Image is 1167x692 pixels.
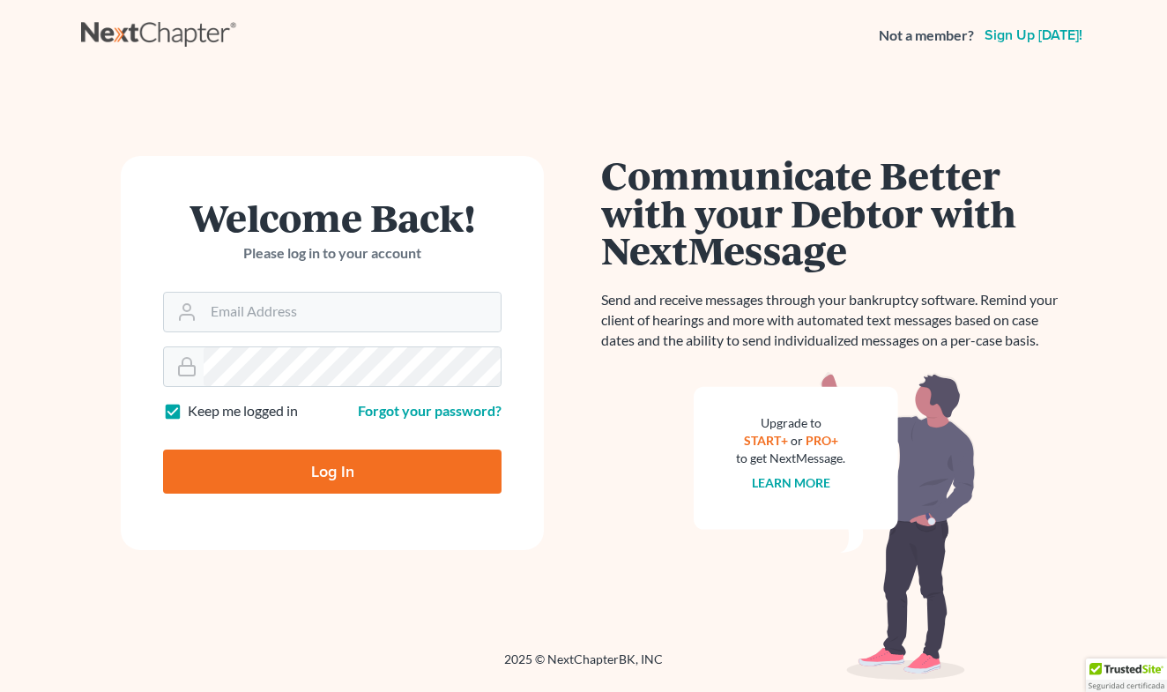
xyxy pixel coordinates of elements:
h1: Communicate Better with your Debtor with NextMessage [601,156,1068,269]
a: START+ [744,433,788,448]
div: TrustedSite Certified [1086,659,1167,692]
a: Learn more [752,475,830,490]
h1: Welcome Back! [163,198,502,236]
p: Please log in to your account [163,243,502,264]
div: Upgrade to [736,414,845,432]
label: Keep me logged in [188,401,298,421]
p: Send and receive messages through your bankruptcy software. Remind your client of hearings and mo... [601,290,1068,351]
a: Forgot your password? [358,402,502,419]
input: Email Address [204,293,501,331]
strong: Not a member? [879,26,974,46]
input: Log In [163,450,502,494]
a: PRO+ [806,433,838,448]
div: 2025 © NextChapterBK, INC [81,651,1086,682]
a: Sign up [DATE]! [981,28,1086,42]
span: or [791,433,803,448]
div: to get NextMessage. [736,450,845,467]
img: nextmessage_bg-59042aed3d76b12b5cd301f8e5b87938c9018125f34e5fa2b7a6b67550977c72.svg [694,372,976,681]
